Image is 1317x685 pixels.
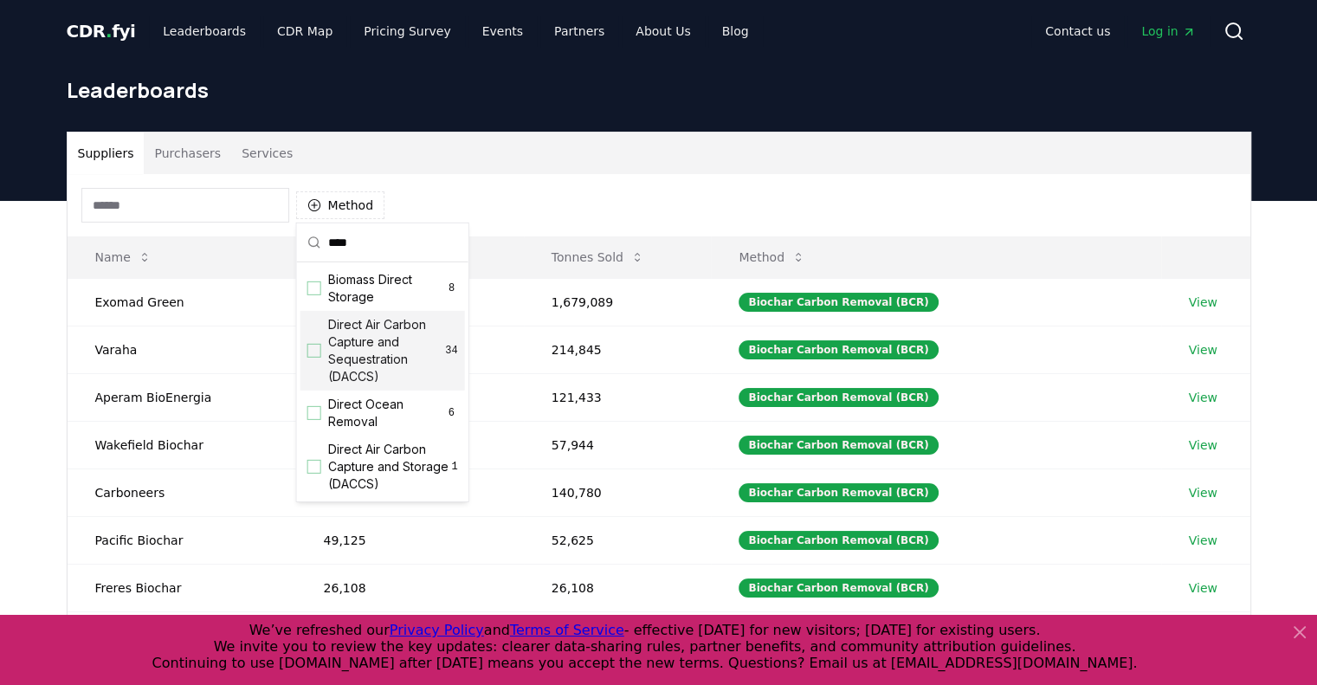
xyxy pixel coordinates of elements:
a: Events [468,16,537,47]
td: 140,780 [524,469,712,516]
td: Aperam BioEnergia [68,373,296,421]
button: Method [296,191,385,219]
td: 26,108 [524,564,712,611]
span: 6 [445,406,458,420]
span: 34 [445,344,457,358]
td: Exomad Green [68,278,296,326]
a: CDR Map [263,16,346,47]
span: Direct Air Carbon Capture and Storage (DACCS) [328,441,452,493]
button: Suppliers [68,132,145,174]
div: Biochar Carbon Removal (BCR) [739,531,938,550]
a: Blog [708,16,763,47]
button: Method [725,240,819,275]
td: 26,108 [296,564,524,611]
button: Tonnes Sold [538,240,658,275]
a: CDR.fyi [67,19,136,43]
div: Biochar Carbon Removal (BCR) [739,483,938,502]
a: Pricing Survey [350,16,464,47]
h1: Leaderboards [67,76,1251,104]
td: Carboneers [68,469,296,516]
nav: Main [1031,16,1209,47]
a: View [1189,436,1217,454]
td: 121,433 [524,373,712,421]
a: Partners [540,16,618,47]
a: View [1189,532,1217,549]
a: View [1189,579,1217,597]
span: 1 [451,460,457,474]
div: Biochar Carbon Removal (BCR) [739,293,938,312]
a: View [1189,341,1217,359]
a: About Us [622,16,704,47]
td: 52,625 [524,516,712,564]
td: Pacific Biochar [68,516,296,564]
button: Name [81,240,165,275]
td: 57,944 [524,421,712,469]
span: Direct Ocean Removal [328,396,445,430]
td: Freres Biochar [68,564,296,611]
td: 34,437 [524,611,712,659]
span: CDR fyi [67,21,136,42]
td: Varaha [68,326,296,373]
button: Purchasers [144,132,231,174]
div: Biochar Carbon Removal (BCR) [739,578,938,598]
td: Wakefield Biochar [68,421,296,469]
td: 23,718 [296,611,524,659]
a: View [1189,294,1217,311]
span: . [106,21,112,42]
td: 214,845 [524,326,712,373]
a: View [1189,484,1217,501]
span: Biomass Direct Storage [328,271,446,306]
button: Services [231,132,303,174]
div: Biochar Carbon Removal (BCR) [739,436,938,455]
a: Leaderboards [149,16,260,47]
span: 8 [445,281,457,295]
td: 49,125 [296,516,524,564]
a: Contact us [1031,16,1124,47]
td: Planboo [68,611,296,659]
td: 1,679,089 [524,278,712,326]
nav: Main [149,16,762,47]
div: Biochar Carbon Removal (BCR) [739,340,938,359]
span: Direct Air Carbon Capture and Sequestration (DACCS) [328,316,446,385]
a: View [1189,389,1217,406]
div: Biochar Carbon Removal (BCR) [739,388,938,407]
a: Log in [1127,16,1209,47]
span: Log in [1141,23,1195,40]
